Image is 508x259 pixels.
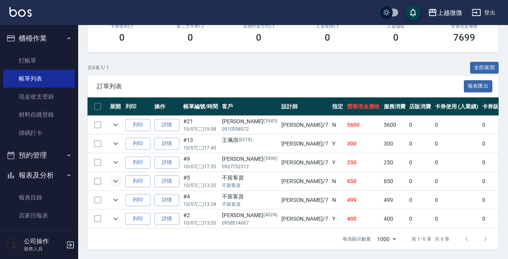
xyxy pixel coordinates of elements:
[345,191,382,209] td: 499
[330,153,345,172] td: Y
[279,97,330,116] th: 設計師
[263,211,277,219] p: (4024)
[279,172,330,191] td: [PERSON_NAME] /7
[279,191,330,209] td: [PERSON_NAME] /7
[330,135,345,153] td: Y
[181,116,220,134] td: #21
[453,32,475,43] h3: 7699
[119,32,125,43] h3: 0
[183,201,218,208] p: 10/07 (二) 13:24
[3,124,75,142] a: 掃碼打卡
[222,211,277,219] div: [PERSON_NAME]
[222,174,277,182] div: 不留客資
[433,97,480,116] th: 卡券使用 (入業績)
[181,191,220,209] td: #4
[279,153,330,172] td: [PERSON_NAME] /7
[123,97,152,116] th: 列印
[279,135,330,153] td: [PERSON_NAME] /7
[3,70,75,88] a: 帳單列表
[382,210,408,228] td: 400
[371,24,420,29] h2: 入金儲值
[263,155,277,163] p: (5490)
[125,156,150,169] button: 列印
[3,165,75,185] button: 報表及分析
[330,210,345,228] td: Y
[302,24,352,29] h2: 入金使用(-)
[125,194,150,206] button: 列印
[108,97,123,116] th: 展開
[125,119,150,131] button: 列印
[437,8,462,18] div: 上越微微
[222,155,277,163] div: [PERSON_NAME]
[469,5,499,20] button: 登出
[183,144,218,151] p: 10/07 (二) 17:40
[181,97,220,116] th: 帳單編號/時間
[345,210,382,228] td: 400
[3,106,75,124] a: 材料自購登錄
[88,64,109,71] p: 共 6 筆, 1 / 1
[3,145,75,165] button: 預約管理
[345,172,382,191] td: 650
[222,117,277,126] div: [PERSON_NAME]
[407,97,433,116] th: 店販消費
[330,191,345,209] td: N
[330,172,345,191] td: N
[382,172,408,191] td: 650
[154,138,179,150] a: 詳情
[222,182,277,189] p: 不留客資
[345,116,382,134] td: 5600
[181,135,220,153] td: #13
[407,153,433,172] td: 0
[407,172,433,191] td: 0
[433,191,480,209] td: 0
[464,80,493,92] button: 報表匯出
[6,237,22,253] img: Person
[222,136,277,144] div: 王珮琪
[154,194,179,206] a: 詳情
[425,5,465,21] button: 上越微微
[405,5,421,20] button: save
[263,117,277,126] p: (3945)
[154,119,179,131] a: 詳情
[183,219,218,227] p: 10/07 (二) 13:20
[183,182,218,189] p: 10/07 (二) 13:25
[24,245,64,252] p: 服務人員
[411,236,449,243] p: 第 1–6 筆 共 6 筆
[154,156,179,169] a: 詳情
[407,210,433,228] td: 0
[222,219,277,227] p: 0958514067
[382,116,408,134] td: 5600
[152,97,181,116] th: 操作
[181,210,220,228] td: #2
[3,225,75,243] a: 互助日報表
[433,135,480,153] td: 0
[407,135,433,153] td: 0
[345,135,382,153] td: 300
[330,97,345,116] th: 指定
[407,116,433,134] td: 0
[433,172,480,191] td: 0
[234,24,284,29] h2: 其他付款方式(-)
[256,32,261,43] h3: 0
[382,97,408,116] th: 服務消費
[110,156,122,168] button: expand row
[3,28,75,49] button: 櫃檯作業
[374,228,399,250] div: 1000
[433,116,480,134] td: 0
[3,88,75,106] a: 現金收支登錄
[97,83,464,90] span: 訂單列表
[165,24,215,29] h2: 第三方卡券(-)
[433,210,480,228] td: 0
[382,191,408,209] td: 499
[110,213,122,225] button: expand row
[181,172,220,191] td: #5
[407,191,433,209] td: 0
[279,116,330,134] td: [PERSON_NAME] /7
[345,97,382,116] th: 營業現金應收
[110,175,122,187] button: expand row
[181,153,220,172] td: #9
[3,189,75,207] a: 報表目錄
[222,126,277,133] p: 0910298072
[343,236,371,243] p: 每頁顯示數量
[330,116,345,134] td: N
